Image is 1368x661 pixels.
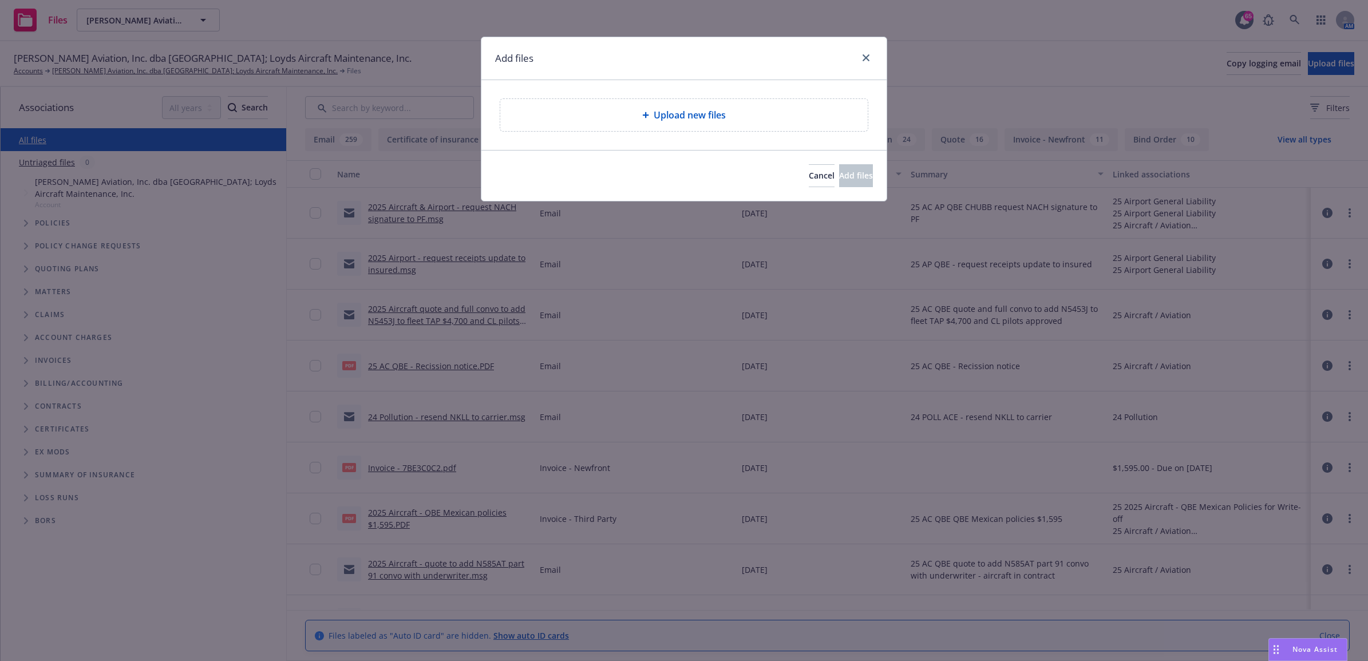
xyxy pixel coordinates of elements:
span: Add files [839,170,873,181]
button: Nova Assist [1268,638,1347,661]
button: Add files [839,164,873,187]
div: Upload new files [500,98,868,132]
h1: Add files [495,51,533,66]
button: Cancel [809,164,835,187]
span: Nova Assist [1292,644,1338,654]
a: close [859,51,873,65]
span: Cancel [809,170,835,181]
span: Upload new files [654,108,726,122]
div: Drag to move [1269,639,1283,660]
